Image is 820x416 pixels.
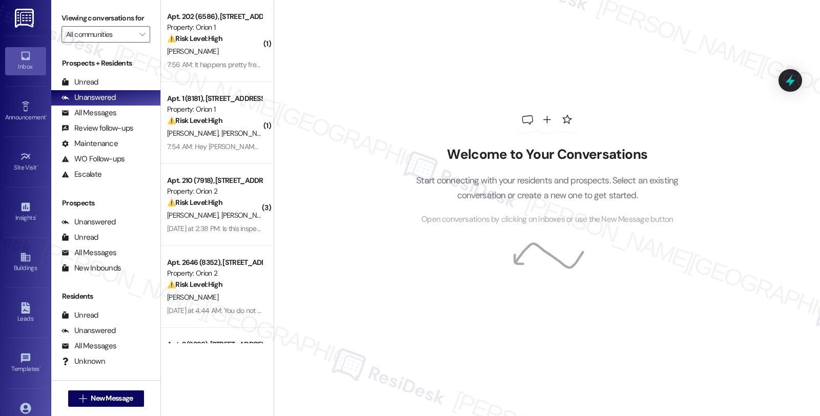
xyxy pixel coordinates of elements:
[35,213,37,220] span: •
[15,9,36,28] img: ResiDesk Logo
[167,47,218,56] span: [PERSON_NAME]
[167,306,802,315] div: [DATE] at 4:44 AM: You do not have permission to enter the unit without the tenant present. Pleas...
[167,198,222,207] strong: ⚠️ Risk Level: High
[61,77,98,88] div: Unread
[61,123,133,134] div: Review follow-ups
[167,34,222,43] strong: ⚠️ Risk Level: High
[51,198,160,209] div: Prospects
[79,394,87,403] i: 
[61,356,105,367] div: Unknown
[61,217,116,227] div: Unanswered
[167,22,262,33] div: Property: Orion 1
[61,232,98,243] div: Unread
[68,390,144,407] button: New Message
[91,393,133,404] span: New Message
[5,47,46,75] a: Inbox
[39,364,41,371] span: •
[221,129,276,138] span: [PERSON_NAME]
[37,162,38,170] span: •
[421,213,673,226] span: Open conversations by clicking on inboxes or use the New Message button
[167,224,748,233] div: [DATE] at 2:38 PM: Is this inspection mandatory?! We received this email [DATE] but our friends, ...
[167,116,222,125] strong: ⚠️ Risk Level: High
[167,186,262,197] div: Property: Orion 2
[51,291,160,302] div: Residents
[5,248,46,276] a: Buildings
[167,93,262,104] div: Apt. 1 (8181), [STREET_ADDRESS]
[51,58,160,69] div: Prospects + Residents
[61,263,121,274] div: New Inbounds
[61,310,98,321] div: Unread
[61,169,101,180] div: Escalate
[139,30,145,38] i: 
[167,280,222,289] strong: ⚠️ Risk Level: High
[61,10,150,26] label: Viewing conversations for
[5,148,46,176] a: Site Visit •
[66,26,134,43] input: All communities
[5,299,46,327] a: Leads
[167,257,262,268] div: Apt. 2646 (8352), [STREET_ADDRESS]
[61,138,118,149] div: Maintenance
[167,339,262,350] div: Apt. 2 (8388), [STREET_ADDRESS]
[61,325,116,336] div: Unanswered
[61,341,116,351] div: All Messages
[46,112,47,119] span: •
[61,247,116,258] div: All Messages
[401,147,694,163] h2: Welcome to Your Conversations
[5,349,46,377] a: Templates •
[221,211,276,220] span: [PERSON_NAME]
[61,154,125,164] div: WO Follow-ups
[61,92,116,103] div: Unanswered
[167,175,262,186] div: Apt. 210 (7918), [STREET_ADDRESS][PERSON_NAME]
[401,173,694,202] p: Start connecting with your residents and prospects. Select an existing conversation or create a n...
[167,293,218,302] span: [PERSON_NAME]
[167,104,262,115] div: Property: Orion 1
[167,129,221,138] span: [PERSON_NAME]
[61,108,116,118] div: All Messages
[167,211,221,220] span: [PERSON_NAME]
[5,198,46,226] a: Insights •
[167,268,262,279] div: Property: Orion 2
[167,11,262,22] div: Apt. 202 (6586), [STREET_ADDRESS]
